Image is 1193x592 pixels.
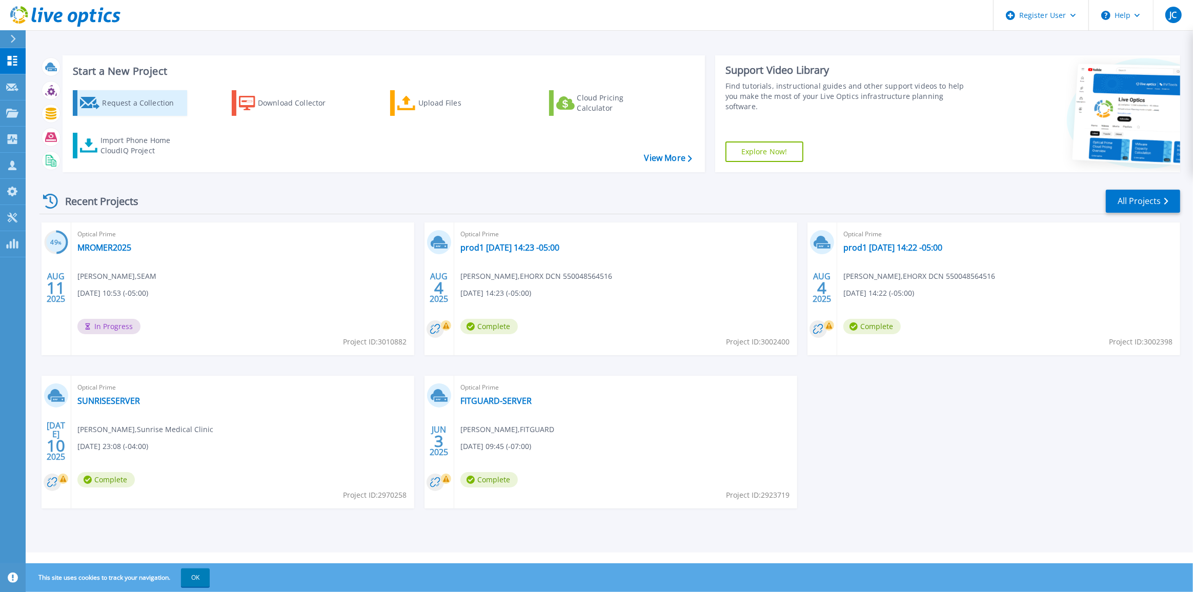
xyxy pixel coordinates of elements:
a: prod1 [DATE] 14:22 -05:00 [843,242,942,253]
span: [DATE] 14:23 (-05:00) [460,288,531,299]
span: Complete [77,472,135,487]
div: AUG 2025 [429,269,449,307]
a: MROMER2025 [77,242,131,253]
span: Optical Prime [460,382,791,393]
a: prod1 [DATE] 14:23 -05:00 [460,242,559,253]
span: Project ID: 2923719 [726,489,790,501]
span: Project ID: 3002398 [1109,336,1172,348]
span: Complete [460,319,518,334]
span: [DATE] 14:22 (-05:00) [843,288,914,299]
a: SUNRISESERVER [77,396,140,406]
a: Request a Collection [73,90,187,116]
button: OK [181,568,210,587]
div: Find tutorials, instructional guides and other support videos to help you make the most of your L... [725,81,965,112]
span: 3 [434,437,443,445]
span: This site uses cookies to track your navigation. [28,568,210,587]
span: Complete [843,319,901,334]
div: Request a Collection [102,93,184,113]
a: View More [644,153,692,163]
span: [PERSON_NAME] , SEAM [77,271,156,282]
span: [PERSON_NAME] , FITGUARD [460,424,554,435]
a: Cloud Pricing Calculator [549,90,663,116]
h3: 49 [44,237,68,249]
span: [PERSON_NAME] , EHORX DCN 550048564516 [843,271,995,282]
span: Project ID: 3010882 [343,336,407,348]
div: Recent Projects [39,189,152,214]
h3: Start a New Project [73,66,692,77]
div: JUN 2025 [429,422,449,460]
span: [PERSON_NAME] , Sunrise Medical Clinic [77,424,213,435]
span: [DATE] 23:08 (-04:00) [77,441,148,452]
span: [DATE] 09:45 (-07:00) [460,441,531,452]
span: JC [1169,11,1177,19]
span: Optical Prime [843,229,1174,240]
span: In Progress [77,319,140,334]
span: Complete [460,472,518,487]
span: 10 [47,441,65,450]
div: Support Video Library [725,64,965,77]
div: AUG 2025 [46,269,66,307]
span: Project ID: 3002400 [726,336,790,348]
div: Cloud Pricing Calculator [577,93,659,113]
a: Upload Files [390,90,504,116]
span: 4 [817,283,826,292]
span: 4 [434,283,443,292]
a: Download Collector [232,90,346,116]
span: [PERSON_NAME] , EHORX DCN 550048564516 [460,271,612,282]
div: Import Phone Home CloudIQ Project [100,135,180,156]
span: Optical Prime [77,382,408,393]
span: 11 [47,283,65,292]
a: FITGUARD-SERVER [460,396,532,406]
div: AUG 2025 [812,269,832,307]
div: Download Collector [258,93,340,113]
span: % [58,240,62,246]
a: Explore Now! [725,141,803,162]
span: [DATE] 10:53 (-05:00) [77,288,148,299]
span: Optical Prime [77,229,408,240]
span: Project ID: 2970258 [343,489,407,501]
div: [DATE] 2025 [46,422,66,460]
a: All Projects [1106,190,1180,213]
div: Upload Files [418,93,500,113]
span: Optical Prime [460,229,791,240]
